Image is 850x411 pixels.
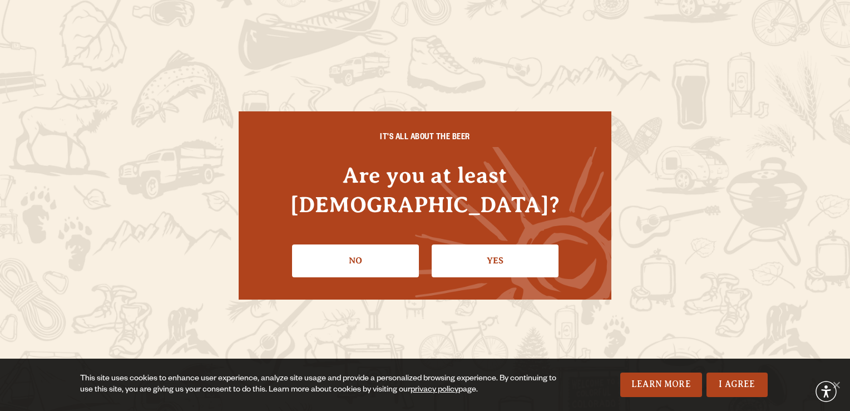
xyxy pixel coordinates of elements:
[261,160,589,219] h4: Are you at least [DEMOGRAPHIC_DATA]?
[80,374,557,396] div: This site uses cookies to enhance user experience, analyze site usage and provide a personalized ...
[411,386,458,395] a: privacy policy
[620,373,702,397] a: Learn More
[706,373,768,397] a: I Agree
[261,134,589,144] h6: IT'S ALL ABOUT THE BEER
[432,244,559,277] a: Confirm I'm 21 or older
[292,244,419,277] a: No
